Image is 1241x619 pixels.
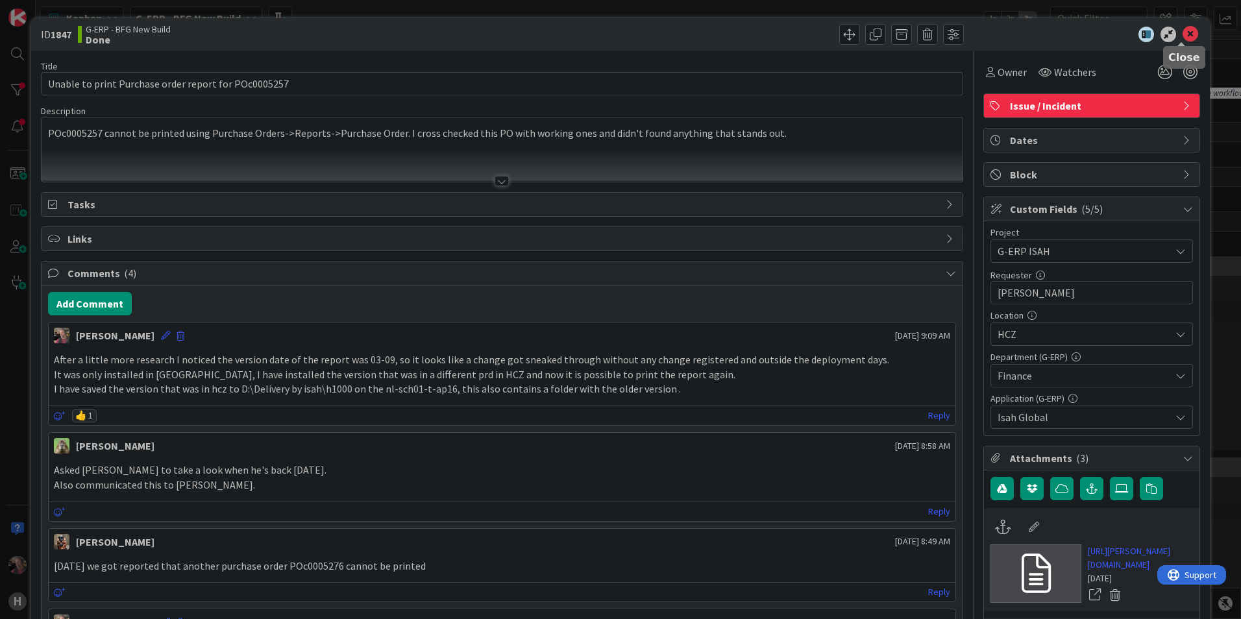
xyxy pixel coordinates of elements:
[990,228,1193,237] div: Project
[68,265,939,281] span: Comments
[41,60,58,72] label: Title
[990,311,1193,320] div: Location
[928,407,950,424] a: Reply
[928,584,950,600] a: Reply
[1088,572,1193,585] div: [DATE]
[895,535,950,548] span: [DATE] 8:49 AM
[124,267,136,280] span: ( 4 )
[48,292,132,315] button: Add Comment
[1168,51,1200,64] h5: Close
[1054,64,1096,80] span: Watchers
[1010,167,1176,182] span: Block
[54,438,69,454] img: TT
[68,197,939,212] span: Tasks
[998,64,1027,80] span: Owner
[41,72,963,95] input: type card name here...
[76,328,154,343] div: [PERSON_NAME]
[1010,98,1176,114] span: Issue / Incident
[998,409,1170,425] span: Isah Global
[1081,202,1103,215] span: ( 5/5 )
[54,328,69,343] img: BF
[998,326,1170,342] span: HCZ
[1088,587,1102,603] a: Open
[54,382,950,396] p: I have saved the version that was in hcz to D:\Delivery by isah\h1000 on the nl-sch01-t-ap16, thi...
[990,352,1193,361] div: Department (G-ERP)
[1010,132,1176,148] span: Dates
[998,368,1170,383] span: Finance
[1010,450,1176,466] span: Attachments
[72,409,97,422] div: 👍 1
[1010,201,1176,217] span: Custom Fields
[41,27,71,42] span: ID
[68,231,939,247] span: Links
[54,367,950,382] p: It was only installed in [GEOGRAPHIC_DATA], I have installed the version that was in a different ...
[48,126,956,141] p: POc0005257 cannot be printed using Purchase Orders->Reports->Purchase Order. I cross checked this...
[51,28,71,41] b: 1847
[54,352,950,367] p: After a little more research I noticed the version date of the report was 03-09, so it looks like...
[1076,452,1088,465] span: ( 3 )
[54,559,950,574] p: [DATE] we got reported that another purchase order POc0005276 cannot be printed
[54,463,950,478] p: Asked [PERSON_NAME] to take a look when he's back [DATE].
[895,439,950,453] span: [DATE] 8:58 AM
[928,504,950,520] a: Reply
[1088,544,1193,572] a: [URL][PERSON_NAME][DOMAIN_NAME]
[990,394,1193,403] div: Application (G-ERP)
[998,242,1164,260] span: G-ERP ISAH
[41,105,86,117] span: Description
[54,478,950,492] p: Also communicated this to [PERSON_NAME].
[990,269,1032,281] label: Requester
[86,34,171,45] b: Done
[54,534,69,550] img: VK
[895,329,950,343] span: [DATE] 9:09 AM
[27,2,59,18] span: Support
[76,438,154,454] div: [PERSON_NAME]
[76,534,154,550] div: [PERSON_NAME]
[86,24,171,34] span: G-ERP - BFG New Build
